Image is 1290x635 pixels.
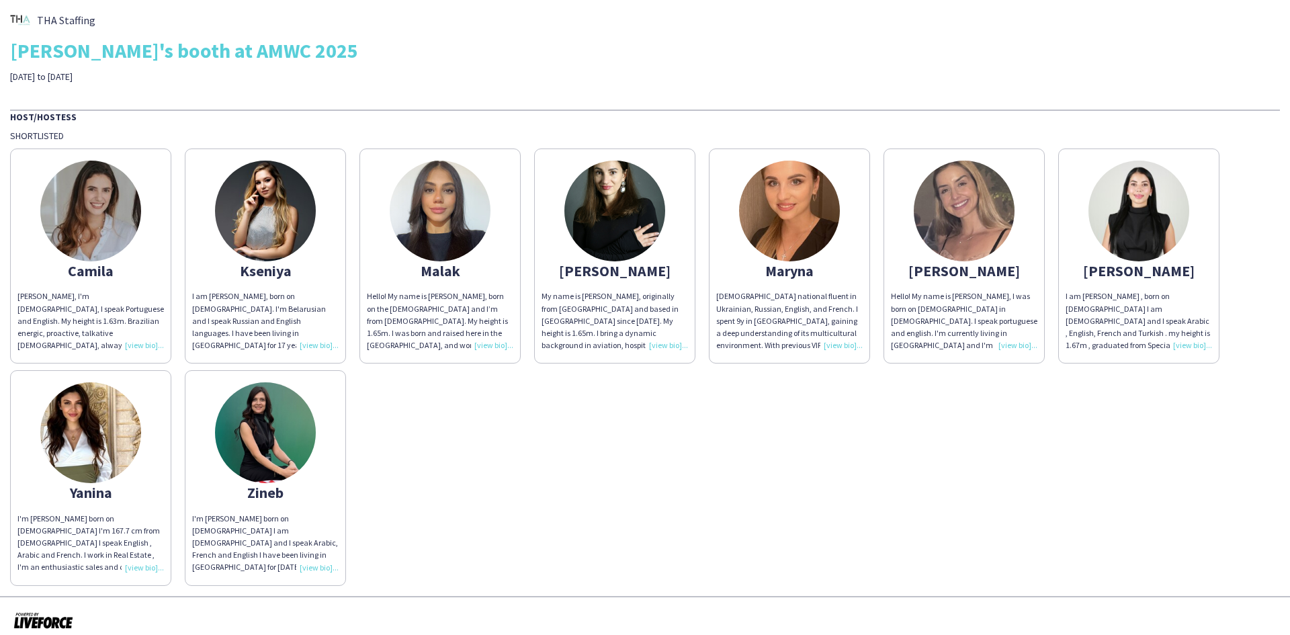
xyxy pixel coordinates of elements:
[17,265,164,277] div: Camila
[10,40,1280,60] div: [PERSON_NAME]'s booth at AMWC 2025
[1066,265,1212,277] div: [PERSON_NAME]
[17,486,164,499] div: Yanina
[192,265,339,277] div: Kseniya
[390,161,490,261] img: thumb-670adb23170e3.jpeg
[367,265,513,277] div: Malak
[40,382,141,483] img: thumb-652e711b4454b.jpeg
[891,265,1037,277] div: [PERSON_NAME]
[1066,290,1212,351] div: I am [PERSON_NAME] , born on [DEMOGRAPHIC_DATA] I am [DEMOGRAPHIC_DATA] and I speak Arabic , Engl...
[13,611,73,630] img: Powered by Liveforce
[215,382,316,483] img: thumb-8fa862a2-4ba6-4d8c-b812-4ab7bb08ac6d.jpg
[10,110,1280,123] div: Host/Hostess
[1088,161,1189,261] img: thumb-67f2125fe7cce.jpeg
[10,130,1280,142] div: Shortlisted
[542,290,688,351] div: My name is [PERSON_NAME], originally from [GEOGRAPHIC_DATA] and based in [GEOGRAPHIC_DATA] since ...
[40,161,141,261] img: thumb-6246947601a70.jpeg
[37,14,95,26] span: THA Staffing
[367,290,513,351] div: Hello! My name is [PERSON_NAME], born on the [DEMOGRAPHIC_DATA] and I’m from [DEMOGRAPHIC_DATA]. ...
[192,291,334,362] span: I am [PERSON_NAME], born on [DEMOGRAPHIC_DATA]. I'm Belarusian and I speak Russian and English la...
[192,486,339,499] div: Zineb
[564,161,665,261] img: thumb-ea862859-c545-4441-88d3-c89daca9f7f7.jpg
[914,161,1015,261] img: thumb-2a57d731-b7b6-492a-b9b5-2b59371f8645.jpg
[542,265,688,277] div: [PERSON_NAME]
[192,513,339,574] div: I'm [PERSON_NAME] born on [DEMOGRAPHIC_DATA] I am [DEMOGRAPHIC_DATA] and I speak Arabic, French a...
[739,161,840,261] img: thumb-671b7c58dfd28.jpeg
[716,265,863,277] div: Maryna
[10,10,30,30] img: thumb-e872ffd7-0c75-4aa4-86fa-e9fb882d4165.png
[891,290,1037,351] div: Hello! My name is [PERSON_NAME], I was born on [DEMOGRAPHIC_DATA] in [DEMOGRAPHIC_DATA]. I speak ...
[17,290,164,351] div: [PERSON_NAME], I'm [DEMOGRAPHIC_DATA], I speak Portuguese and English. My height is 1.63m. Brazil...
[215,161,316,261] img: thumb-6137c2e20776d.jpeg
[716,290,863,351] div: [DEMOGRAPHIC_DATA] national fluent in Ukrainian, Russian, English, and French. I spent 9y in [GEO...
[10,71,455,83] div: [DATE] to [DATE]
